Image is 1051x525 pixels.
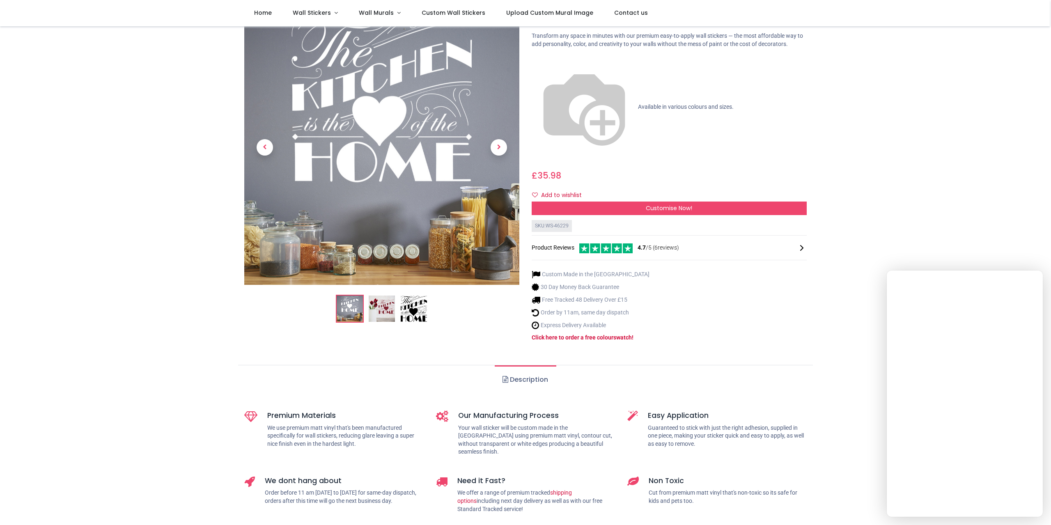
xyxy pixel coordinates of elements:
img: WS-46229-02 [369,296,395,322]
h5: Easy Application [648,410,807,421]
li: Order by 11am, same day dispatch [532,308,649,317]
p: Transform any space in minutes with our premium easy-to-apply wall stickers — the most affordable... [532,32,807,48]
img: Heart Of The Home Kitchen Quote Wall Sticker [337,296,363,322]
h5: Premium Materials [267,410,424,421]
a: Click here to order a free colour [532,334,613,341]
span: Wall Murals [359,9,394,17]
button: Add to wishlistAdd to wishlist [532,188,589,202]
span: £ [532,170,561,181]
span: Wall Stickers [293,9,331,17]
h5: Need it Fast? [457,476,615,486]
img: color-wheel.png [532,55,637,160]
span: Upload Custom Mural Image [506,9,593,17]
img: WS-46229-03 [401,296,427,322]
iframe: To enrich screen reader interactions, please activate Accessibility in Grammarly extension settings [887,271,1043,517]
li: Custom Made in the [GEOGRAPHIC_DATA] [532,270,649,279]
span: Custom Wall Stickers [422,9,485,17]
div: Product Reviews [532,242,807,253]
h5: Our Manufacturing Process [458,410,615,421]
div: SKU: WS-46229 [532,220,572,232]
i: Add to wishlist [532,192,538,198]
li: Express Delivery Available [532,321,649,330]
span: 35.98 [537,170,561,181]
p: Your wall sticker will be custom made in the [GEOGRAPHIC_DATA] using premium matt vinyl, contour ... [458,424,615,456]
a: Next [478,51,519,243]
p: Order before 11 am [DATE] to [DATE] for same-day dispatch, orders after this time will go the nex... [265,489,424,505]
span: 4.7 [638,244,646,251]
p: We use premium matt vinyl that's been manufactured specifically for wall stickers, reducing glare... [267,424,424,448]
p: Guaranteed to stick with just the right adhesion, supplied in one piece, making your sticker quic... [648,424,807,448]
span: Customise Now! [646,204,692,212]
h5: Non Toxic [649,476,807,486]
span: Next [491,139,507,156]
li: Free Tracked 48 Delivery Over £15 [532,296,649,304]
span: /5 ( 6 reviews) [638,244,679,252]
span: Contact us [614,9,648,17]
span: Previous [257,139,273,156]
span: Home [254,9,272,17]
h5: We dont hang about [265,476,424,486]
li: 30 Day Money Back Guarantee [532,283,649,291]
a: Previous [244,51,285,243]
img: Heart Of The Home Kitchen Quote Wall Sticker [244,10,519,285]
a: ! [632,334,633,341]
p: Cut from premium matt vinyl that's non-toxic so its safe for kids and pets too. [649,489,807,505]
p: We offer a range of premium tracked including next day delivery as well as with our free Standard... [457,489,615,513]
a: swatch [613,334,632,341]
a: Description [495,365,556,394]
span: Available in various colours and sizes. [638,103,734,110]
